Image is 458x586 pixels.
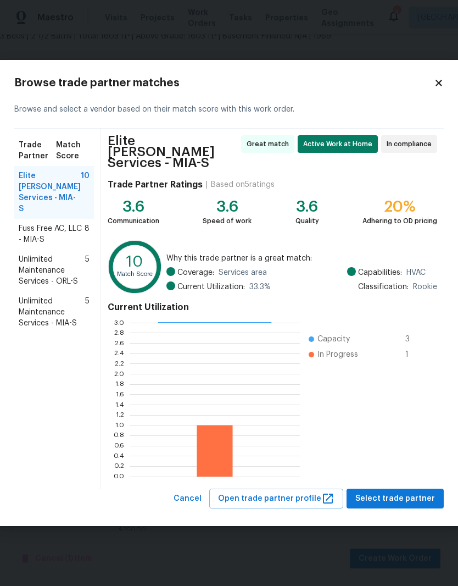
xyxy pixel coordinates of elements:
span: Services area [219,267,267,278]
text: 2.8 [114,329,124,336]
span: Unlimited Maintenance Services - ORL-S [19,254,85,287]
text: Match Score [117,271,153,277]
div: Browse and select a vendor based on their match score with this work order. [14,91,444,129]
div: 3.6 [295,201,319,212]
span: Select trade partner [355,492,435,506]
span: In Progress [317,349,358,360]
span: 1 [405,349,423,360]
text: 0.2 [114,463,124,469]
text: 1.2 [116,411,124,418]
span: 5 [85,254,90,287]
text: 3.0 [114,319,124,325]
span: Open trade partner profile [218,492,334,506]
span: Why this trade partner is a great match: [166,253,437,264]
text: 1.6 [116,391,124,397]
span: Trade Partner [19,140,56,162]
span: 10 [81,170,90,214]
text: 2.4 [114,350,124,356]
span: 8 [85,223,90,245]
span: In compliance [387,139,436,150]
div: Quality [295,215,319,226]
div: Communication [108,215,159,226]
span: Classification: [358,281,409,292]
text: 2.2 [115,360,124,367]
span: Rookie [413,281,437,292]
span: Coverage: [177,267,214,278]
div: Adhering to OD pricing [362,215,437,226]
text: 1.4 [115,401,124,408]
div: 3.6 [108,201,159,212]
text: 10 [126,255,143,269]
button: Cancel [169,489,206,509]
span: Capacity [317,334,350,345]
div: Based on 5 ratings [211,179,275,190]
div: Speed of work [203,215,252,226]
span: Capabilities: [358,267,402,278]
button: Select trade partner [347,489,444,509]
text: 0.4 [114,452,124,459]
span: HVAC [406,267,426,278]
span: Fuss Free AC, LLC - MIA-S [19,223,85,245]
span: Elite [PERSON_NAME] Services - MIA-S [19,170,81,214]
div: | [203,179,211,190]
text: 2.6 [115,340,124,346]
h2: Browse trade partner matches [14,78,434,89]
span: 3 [405,334,423,345]
text: 1.8 [115,380,124,387]
button: Open trade partner profile [209,489,343,509]
span: Great match [247,139,293,150]
span: Cancel [174,492,202,506]
text: 1.0 [115,422,124,428]
text: 0.0 [114,473,124,479]
span: Unlimited Maintenance Services - MIA-S [19,296,85,329]
span: Active Work at Home [303,139,377,150]
span: 5 [85,296,90,329]
span: Elite [PERSON_NAME] Services - MIA-S [108,135,238,168]
div: 3.6 [203,201,252,212]
text: 0.8 [114,432,124,439]
h4: Current Utilization [108,302,437,313]
span: Match Score [56,140,90,162]
text: 0.6 [114,442,124,449]
h4: Trade Partner Ratings [108,179,203,190]
div: 20% [362,201,437,212]
span: Current Utilization: [177,281,245,292]
text: 2.0 [114,371,124,377]
span: 33.3 % [249,281,271,292]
